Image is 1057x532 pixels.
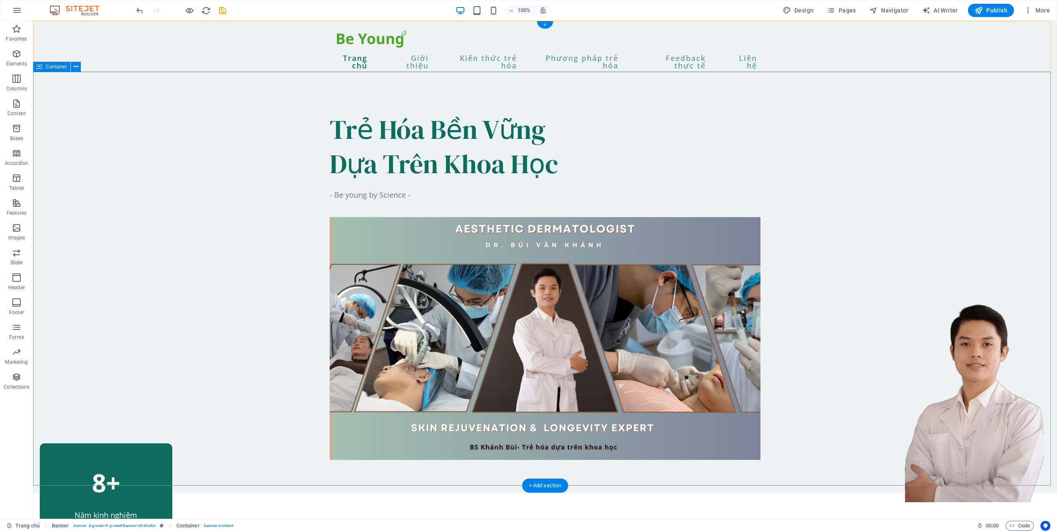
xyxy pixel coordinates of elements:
[992,522,993,529] span: :
[986,521,999,531] span: 00 00
[968,4,1014,17] button: Publish
[779,4,817,17] button: Design
[922,6,958,15] span: AI Writer
[823,4,859,17] button: Pages
[6,85,27,92] p: Columns
[48,5,110,15] img: Editor Logo
[160,523,164,528] i: This element is a customizable preset
[184,5,194,15] button: Click here to leave preview mode and continue editing
[6,36,27,42] p: Favorites
[827,6,856,15] span: Pages
[1040,521,1050,531] button: Usercentrics
[176,521,200,531] span: Click to select. Double-click to edit
[135,5,145,15] button: undo
[779,4,817,17] div: Design (Ctrl+Alt+Y)
[72,521,157,531] span: . banner .bg-user-4 .preset-banner-v3-doctor
[135,6,145,15] i: Undo: Change keywords (Ctrl+Z)
[46,64,67,69] span: Container
[7,210,27,216] p: Features
[5,160,28,167] p: Accordion
[217,5,227,15] button: save
[919,4,961,17] button: AI Writer
[1009,521,1030,531] span: Code
[5,359,28,365] p: Marketing
[8,284,25,291] p: Header
[52,521,233,531] nav: breadcrumb
[869,6,909,15] span: Navigator
[7,521,40,531] a: Click to cancel selection. Double-click to open Pages
[10,135,24,142] p: Boxes
[783,6,814,15] span: Design
[866,4,912,17] button: Navigator
[201,6,211,15] i: Reload page
[975,6,1007,15] span: Publish
[201,5,211,15] button: reload
[6,60,27,67] p: Elements
[52,521,69,531] span: Click to select. Double-click to edit
[8,235,25,241] p: Images
[505,5,535,15] button: 100%
[4,384,29,390] p: Collections
[9,185,24,191] p: Tables
[218,6,227,15] i: Save (Ctrl+S)
[1006,521,1034,531] button: Code
[9,334,24,341] p: Forms
[518,5,531,15] h6: 100%
[539,7,547,14] i: On resize automatically adjust zoom level to fit chosen device.
[9,309,24,316] p: Footer
[203,521,233,531] span: . banner-content
[7,110,26,117] p: Content
[1024,6,1050,15] span: More
[1021,4,1053,17] button: More
[10,259,23,266] p: Slider
[977,521,999,531] h6: Session time
[537,21,553,29] div: +
[522,479,568,493] div: + Add section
